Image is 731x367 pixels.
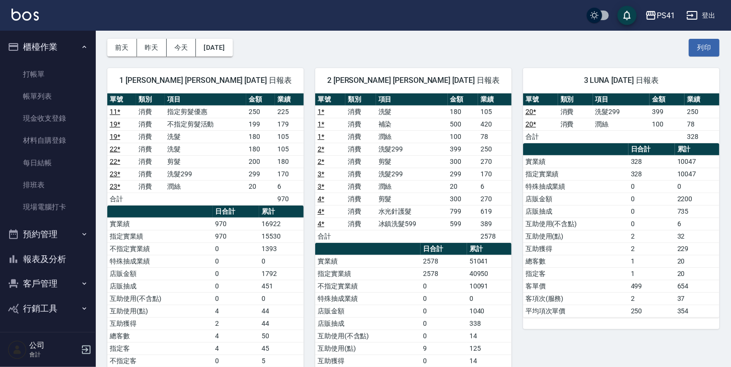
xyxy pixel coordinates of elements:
[628,267,675,280] td: 1
[523,255,628,267] td: 總客數
[213,230,259,242] td: 970
[376,93,448,106] th: 項目
[165,155,246,168] td: 剪髮
[448,180,478,193] td: 20
[628,280,675,292] td: 499
[259,317,304,330] td: 44
[478,118,512,130] td: 420
[421,280,467,292] td: 0
[421,292,467,305] td: 0
[558,105,593,118] td: 消費
[523,130,558,143] td: 合計
[29,341,78,350] h5: 公司
[628,205,675,218] td: 0
[448,130,478,143] td: 100
[628,218,675,230] td: 0
[275,180,304,193] td: 6
[467,267,512,280] td: 40950
[259,355,304,367] td: 5
[165,143,246,155] td: 洗髮
[345,118,376,130] td: 消費
[376,105,448,118] td: 洗髮
[246,93,275,106] th: 金額
[478,93,512,106] th: 業績
[167,39,196,57] button: 今天
[345,218,376,230] td: 消費
[523,242,628,255] td: 互助獲得
[685,105,720,118] td: 250
[641,6,679,25] button: PS41
[675,155,720,168] td: 10047
[213,280,259,292] td: 0
[315,330,421,342] td: 互助使用(不含點)
[685,130,720,143] td: 328
[107,93,304,206] table: a dense table
[107,218,213,230] td: 實業績
[478,180,512,193] td: 6
[650,105,685,118] td: 399
[675,280,720,292] td: 654
[246,155,275,168] td: 200
[421,330,467,342] td: 0
[275,105,304,118] td: 225
[213,218,259,230] td: 970
[675,255,720,267] td: 20
[628,292,675,305] td: 2
[523,155,628,168] td: 實業績
[107,330,213,342] td: 總客數
[275,193,304,205] td: 970
[213,206,259,218] th: 日合計
[685,118,720,130] td: 78
[213,342,259,355] td: 4
[345,193,376,205] td: 消費
[275,93,304,106] th: 業績
[448,155,478,168] td: 300
[315,267,421,280] td: 指定實業績
[137,39,167,57] button: 昨天
[675,305,720,317] td: 354
[523,93,720,143] table: a dense table
[213,355,259,367] td: 0
[523,267,628,280] td: 指定客
[345,168,376,180] td: 消費
[448,218,478,230] td: 599
[165,130,246,143] td: 洗髮
[657,10,675,22] div: PS41
[107,280,213,292] td: 店販抽成
[345,180,376,193] td: 消費
[467,330,512,342] td: 14
[165,180,246,193] td: 潤絲
[259,218,304,230] td: 16922
[136,180,165,193] td: 消費
[107,292,213,305] td: 互助使用(不含點)
[275,143,304,155] td: 105
[107,242,213,255] td: 不指定實業績
[315,280,421,292] td: 不指定實業績
[523,168,628,180] td: 指定實業績
[675,267,720,280] td: 20
[315,317,421,330] td: 店販抽成
[558,93,593,106] th: 類別
[523,218,628,230] td: 互助使用(不含點)
[448,93,478,106] th: 金額
[259,292,304,305] td: 0
[685,93,720,106] th: 業績
[523,280,628,292] td: 客單價
[421,267,467,280] td: 2578
[259,342,304,355] td: 45
[246,105,275,118] td: 250
[213,255,259,267] td: 0
[478,105,512,118] td: 105
[478,193,512,205] td: 270
[4,174,92,196] a: 排班表
[259,206,304,218] th: 累計
[315,93,512,243] table: a dense table
[421,342,467,355] td: 9
[421,243,467,255] th: 日合計
[675,205,720,218] td: 735
[478,205,512,218] td: 619
[119,76,292,85] span: 1 [PERSON_NAME] [PERSON_NAME] [DATE] 日報表
[675,230,720,242] td: 32
[421,255,467,267] td: 2578
[315,355,421,367] td: 互助獲得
